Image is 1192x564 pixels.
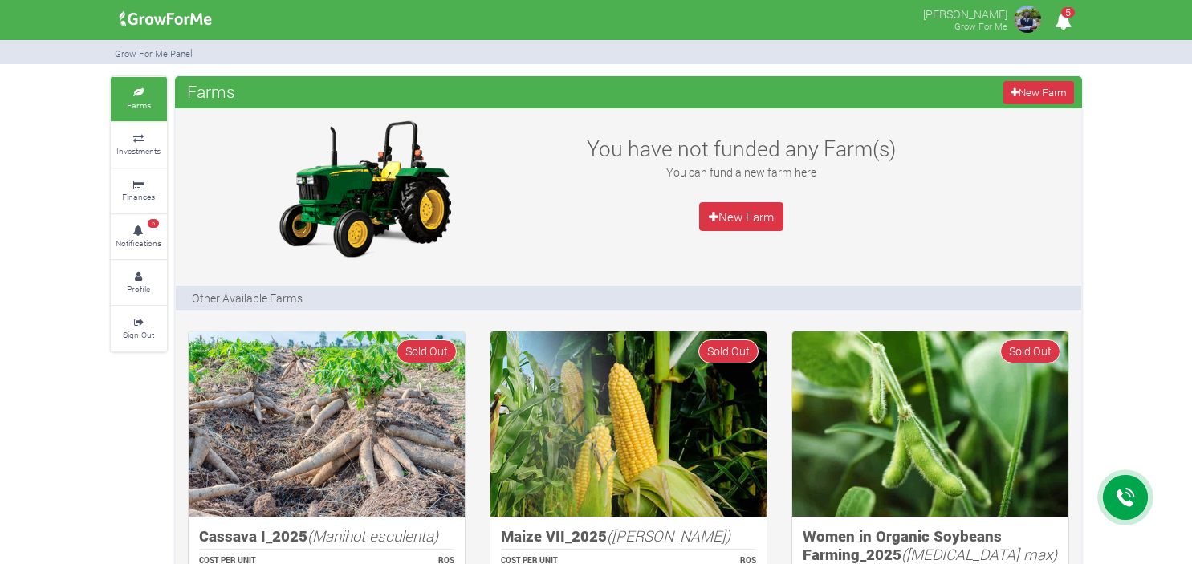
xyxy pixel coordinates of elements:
h5: Maize VII_2025 [501,527,756,546]
span: Farms [183,75,239,108]
small: Finances [122,191,155,202]
i: (Manihot esculenta) [307,525,438,546]
span: 5 [1061,7,1075,18]
span: Sold Out [397,339,457,363]
a: Profile [111,261,167,305]
small: Grow For Me [954,20,1007,32]
a: Finances [111,169,167,213]
i: ([MEDICAL_DATA] max) [901,544,1057,564]
small: Investments [116,145,161,156]
span: Sold Out [1000,339,1060,363]
img: growforme image [490,331,767,517]
small: Profile [127,283,150,294]
a: New Farm [699,202,784,231]
h5: Women in Organic Soybeans Farming_2025 [803,527,1058,563]
span: Sold Out [698,339,759,363]
a: Farms [111,77,167,121]
i: Notifications [1048,3,1079,39]
h5: Cassava I_2025 [199,527,454,546]
a: 5 [1048,15,1079,30]
img: growforme image [264,116,465,261]
small: Sign Out [123,329,154,340]
i: ([PERSON_NAME]) [607,525,730,546]
p: [PERSON_NAME] [923,3,1007,22]
img: growforme image [114,3,218,35]
a: Sign Out [111,306,167,351]
span: 5 [148,219,159,229]
a: 5 Notifications [111,215,167,259]
a: Investments [111,123,167,167]
img: growforme image [792,331,1068,517]
img: growforme image [1011,3,1044,35]
p: Other Available Farms [192,290,303,306]
img: growforme image [189,331,465,517]
small: Notifications [116,237,161,249]
h3: You have not funded any Farm(s) [568,136,916,161]
a: New Farm [1003,81,1073,104]
small: Farms [127,99,151,111]
small: Grow For Me Panel [115,47,193,59]
p: You can fund a new farm here [568,164,916,181]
